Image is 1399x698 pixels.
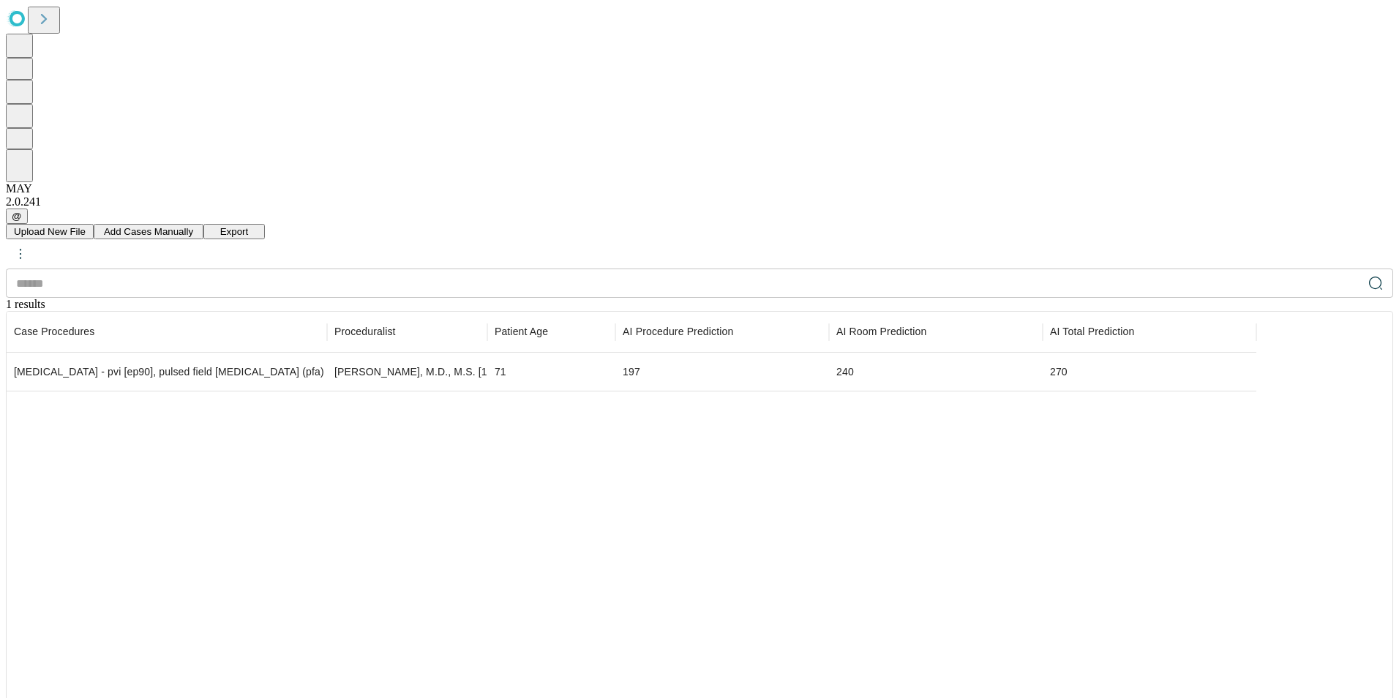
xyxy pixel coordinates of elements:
[6,298,45,310] span: 1 results
[1050,324,1134,339] span: Includes set-up, patient in-room to patient out-of-room, and clean-up
[334,353,480,391] div: [PERSON_NAME], M.D., M.S. [1006853]
[6,182,1393,195] div: MAY
[14,226,86,237] span: Upload New File
[14,324,94,339] span: Scheduled procedures
[6,209,28,224] button: @
[836,324,926,339] span: Patient in room to patient out of room
[12,211,22,222] span: @
[495,353,608,391] div: 71
[7,241,34,267] button: kebab-menu
[623,324,733,339] span: Time-out to extubation/pocket closure
[334,324,396,339] span: Proceduralist
[623,366,640,378] span: 197
[836,366,854,378] span: 240
[495,324,548,339] span: Patient Age
[6,195,1393,209] div: 2.0.241
[94,224,203,239] button: Add Cases Manually
[14,353,320,391] div: [MEDICAL_DATA] - pvi [ep90], pulsed field [MEDICAL_DATA] (pfa) [ep407]
[1050,366,1068,378] span: 270
[203,224,265,239] button: Export
[104,226,193,237] span: Add Cases Manually
[203,225,265,237] a: Export
[6,224,94,239] button: Upload New File
[220,226,249,237] span: Export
